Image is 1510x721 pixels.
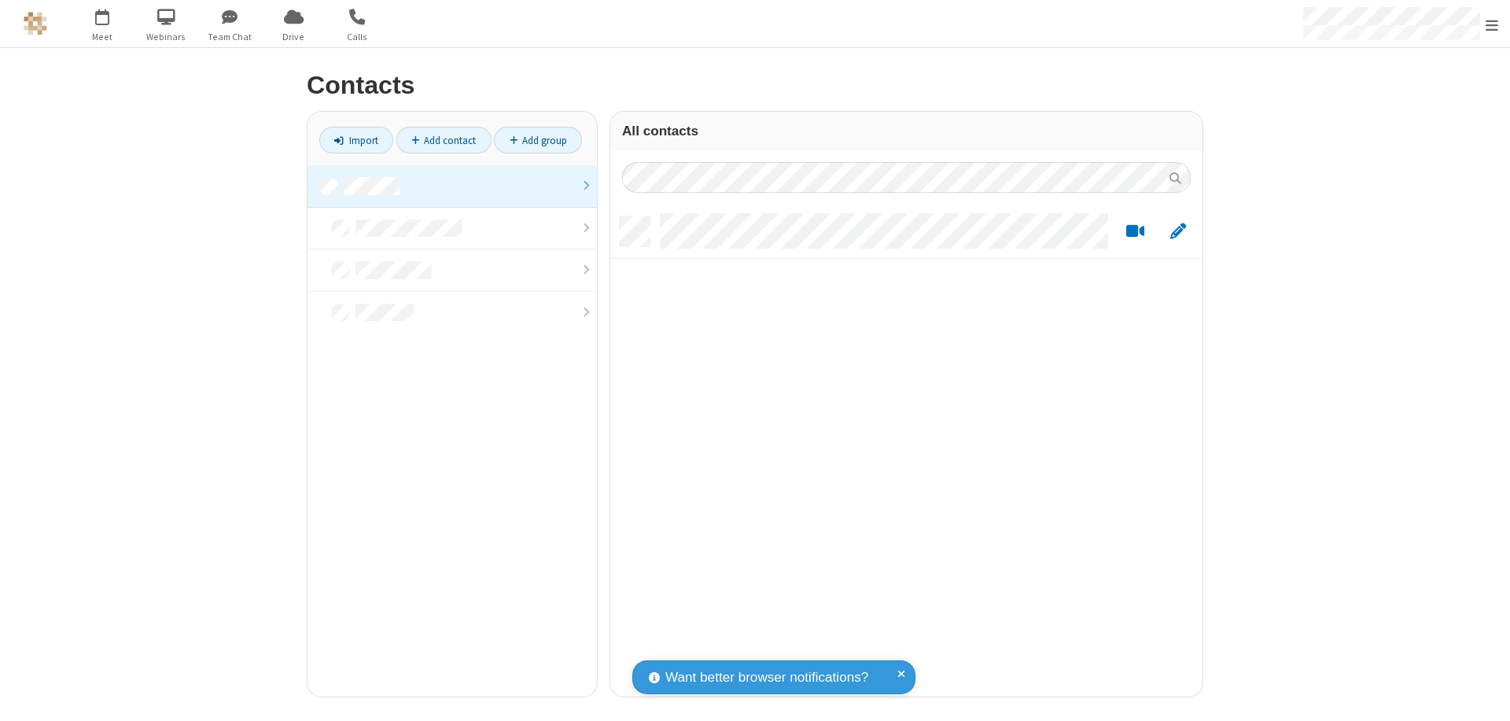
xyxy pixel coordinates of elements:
span: Meet [73,30,132,44]
div: grid [610,205,1202,697]
span: Calls [328,30,387,44]
span: Want better browser notifications? [665,667,868,688]
span: Webinars [137,30,196,44]
span: Drive [264,30,323,44]
h2: Contacts [307,72,1203,99]
a: Add group [494,127,582,153]
button: Start a video meeting [1120,222,1151,242]
a: Add contact [396,127,492,153]
span: Team Chat [201,30,260,44]
img: QA Selenium DO NOT DELETE OR CHANGE [24,12,47,35]
button: Edit [1162,222,1193,242]
h3: All contacts [622,124,1191,139]
a: Import [319,127,393,153]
